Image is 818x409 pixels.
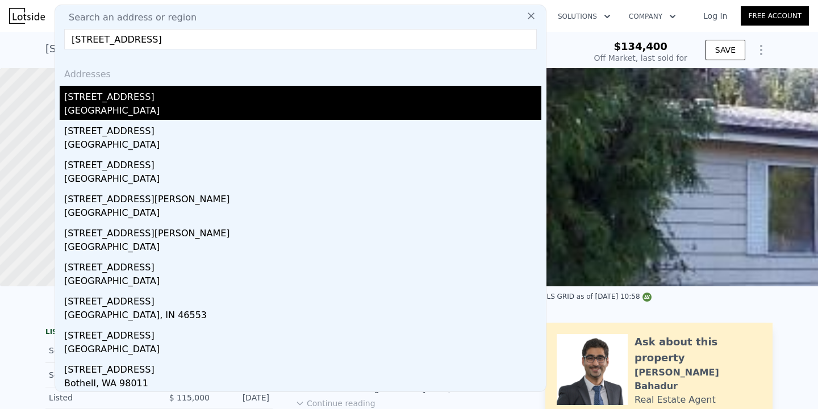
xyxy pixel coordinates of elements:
div: [STREET_ADDRESS] [64,154,541,172]
div: [GEOGRAPHIC_DATA] [64,206,541,222]
span: $ 115,000 [169,393,210,402]
button: SAVE [706,40,745,60]
div: [STREET_ADDRESS][PERSON_NAME] [64,222,541,240]
input: Enter an address, city, region, neighborhood or zip code [64,29,537,49]
div: Sold [49,343,150,358]
img: NWMLS Logo [642,293,652,302]
div: Addresses [60,59,541,86]
div: [GEOGRAPHIC_DATA] [64,138,541,154]
div: [STREET_ADDRESS] , Algona , WA 98001 [45,41,248,57]
a: Log In [690,10,741,22]
div: [GEOGRAPHIC_DATA], IN 46553 [64,308,541,324]
div: Bothell, WA 98011 [64,377,541,393]
button: Company [620,6,685,27]
div: Ask about this property [635,334,761,366]
div: [STREET_ADDRESS][PERSON_NAME] [64,188,541,206]
span: $134,400 [613,40,667,52]
div: [STREET_ADDRESS] [64,324,541,343]
div: [GEOGRAPHIC_DATA] [64,104,541,120]
button: Continue reading [295,398,375,409]
div: [GEOGRAPHIC_DATA] [64,172,541,188]
div: [PERSON_NAME] Bahadur [635,366,761,393]
div: [STREET_ADDRESS] [64,120,541,138]
div: [GEOGRAPHIC_DATA] [64,240,541,256]
button: Show Options [750,39,773,61]
div: Listed [49,392,150,403]
span: Search an address or region [60,11,197,24]
div: [STREET_ADDRESS] [64,86,541,104]
div: Off Market, last sold for [594,52,687,64]
div: [DATE] [219,392,269,403]
div: [STREET_ADDRESS] [64,358,541,377]
button: Solutions [549,6,620,27]
div: [STREET_ADDRESS] [64,290,541,308]
div: LISTING & SALE HISTORY [45,327,273,339]
div: Real Estate Agent [635,393,716,407]
div: [GEOGRAPHIC_DATA] [64,343,541,358]
img: Lotside [9,8,45,24]
div: [STREET_ADDRESS] [64,256,541,274]
div: [GEOGRAPHIC_DATA] [64,274,541,290]
a: Free Account [741,6,809,26]
div: Sold [49,368,150,382]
